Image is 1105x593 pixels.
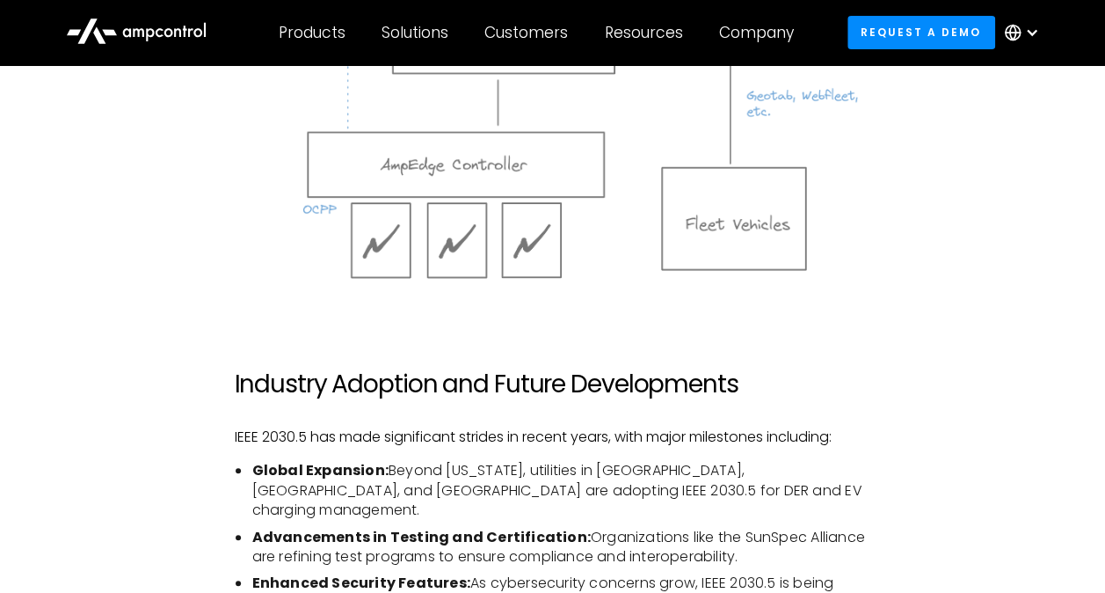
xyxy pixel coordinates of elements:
[604,23,682,42] div: Resources
[279,23,345,42] div: Products
[234,370,870,399] h2: Industry Adoption and Future Developments
[847,16,995,48] a: Request a demo
[251,527,590,547] strong: Advancements in Testing and Certification:
[719,23,794,42] div: Company
[484,23,568,42] div: Customers
[251,461,870,520] li: Beyond [US_STATE], utilities in [GEOGRAPHIC_DATA], [GEOGRAPHIC_DATA], and [GEOGRAPHIC_DATA] are a...
[382,23,448,42] div: Solutions
[234,428,870,447] p: IEEE 2030.5 has made significant strides in recent years, with major milestones including:
[251,528,870,567] li: Organizations like the SunSpec Alliance are refining test programs to ensure compliance and inter...
[251,460,388,480] strong: Global Expansion:
[251,573,469,593] strong: Enhanced Security Features:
